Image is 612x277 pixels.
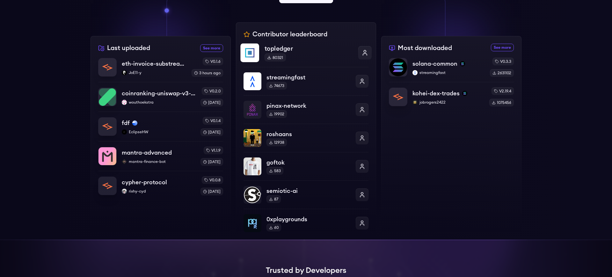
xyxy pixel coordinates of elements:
a: fdffdfbaseEclipseHWEclipseHWv0.1.4[DATE] [98,112,223,141]
p: cypher-protocol [122,178,167,187]
p: mantra-finance-bot [122,159,195,164]
p: rixhy-cyd [122,189,195,194]
p: fdf [122,119,130,128]
div: v1.1.9 [204,147,223,154]
p: kohei-dex-trades [412,89,460,98]
div: 12938 [266,139,287,146]
div: 19902 [266,110,287,118]
p: mantra-advanced [122,148,172,157]
p: pinax-network [266,101,351,110]
img: solana [462,91,467,96]
a: cypher-protocolcypher-protocolrixhy-cydrixhy-cydv0.0.8[DATE] [98,171,223,195]
img: coinranking-uniswap-v3-forks [98,88,116,106]
a: 0xplaygrounds0xplaygrounds60 [244,209,368,232]
div: 74673 [266,82,287,90]
p: 0xplaygrounds [266,215,351,224]
img: EclipseHW [122,129,127,135]
img: solana [460,61,465,66]
p: goftok [266,158,351,167]
p: wouthoekstra [122,100,195,105]
div: [DATE] [200,128,223,136]
div: v0.1.4 [203,117,223,125]
a: kohei-dex-tradeskohei-dex-tradessolanajobrogers2422jobrogers2422v2.19.41075456 [389,82,514,106]
img: fdf [98,118,116,135]
a: coinranking-uniswap-v3-forkscoinranking-uniswap-v3-forkswouthoekstrawouthoekstrav0.2.0[DATE] [98,82,223,112]
p: jobrogers2422 [412,100,484,105]
img: streamingfast [412,70,418,75]
img: mantra-finance-bot [122,159,127,164]
p: eth-invoice-substreams [122,59,186,68]
a: streamingfaststreamingfast74673 [244,67,368,95]
p: coinranking-uniswap-v3-forks [122,89,195,98]
div: v0.3.3 [492,58,514,65]
p: streamingfast [266,73,351,82]
div: [DATE] [200,99,223,106]
a: roshaansroshaans12938 [244,124,368,152]
a: semiotic-aisemiotic-ai87 [244,180,368,209]
div: 3 hours ago [192,69,223,77]
div: v2.19.4 [492,87,514,95]
img: jobrogers2422 [412,100,418,105]
p: JoE11-y [122,70,186,75]
img: 0xplaygrounds [244,214,261,232]
a: solana-commonsolana-commonsolanastreamingfaststreamingfastv0.3.32631102 [389,58,514,82]
a: See more recently uploaded packages [200,44,223,52]
img: base [132,120,137,126]
a: topledgertopledger80321 [240,43,372,68]
div: v0.2.0 [202,87,223,95]
div: v0.1.6 [203,58,223,65]
img: eth-invoice-substreams [98,58,116,76]
p: solana-common [412,59,457,68]
a: eth-invoice-substreamseth-invoice-substreamsJoE11-yJoE11-yv0.1.63 hours ago [98,58,223,82]
img: mantra-advanced [98,147,116,165]
p: semiotic-ai [266,186,351,195]
img: wouthoekstra [122,100,127,105]
a: pinax-networkpinax-network19902 [244,95,368,124]
a: goftokgoftok583 [244,152,368,180]
img: topledger [240,43,259,62]
p: roshaans [266,130,351,139]
img: cypher-protocol [98,177,116,195]
img: JoE11-y [122,70,127,75]
h1: Trusted by Developers [266,266,346,276]
img: streamingfast [244,72,261,90]
div: 87 [266,195,281,203]
div: 2631102 [490,69,514,77]
a: See more most downloaded packages [491,44,514,51]
div: [DATE] [200,158,223,166]
img: pinax-network [244,101,261,119]
img: rixhy-cyd [122,189,127,194]
p: EclipseHW [122,129,195,135]
div: v0.0.8 [202,176,223,184]
img: kohei-dex-trades [389,88,407,106]
img: roshaans [244,129,261,147]
img: goftok [244,157,261,175]
p: streamingfast [412,70,485,75]
img: semiotic-ai [244,186,261,204]
div: 583 [266,167,283,175]
img: solana-common [389,58,407,76]
div: 80321 [265,54,286,62]
p: topledger [265,44,353,53]
div: [DATE] [200,188,223,195]
div: 1075456 [489,99,514,106]
a: mantra-advancedmantra-advancedmantra-finance-botmantra-finance-botv1.1.9[DATE] [98,141,223,171]
div: 60 [266,224,281,231]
